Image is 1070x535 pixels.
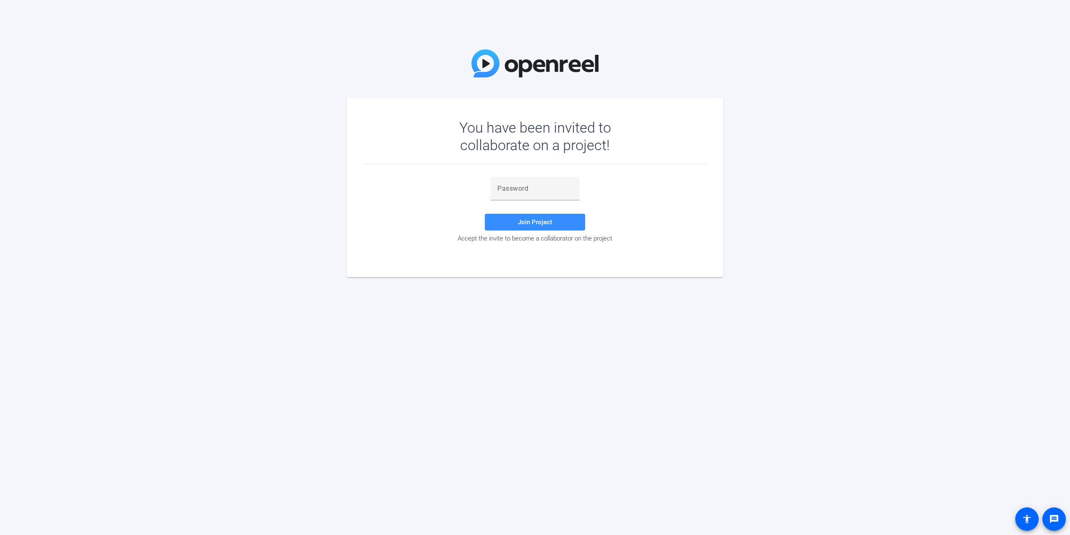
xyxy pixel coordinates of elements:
input: Password [497,184,573,194]
div: Accept the invite to become a collaborator on the project [364,235,706,242]
div: You have been invited to collaborate on a project! [435,119,635,154]
mat-icon: accessibility [1022,514,1032,524]
button: Join Project [485,214,585,230]
img: OpenReel Logo [471,49,599,77]
span: Join Project [518,218,552,226]
mat-icon: message [1049,514,1059,524]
